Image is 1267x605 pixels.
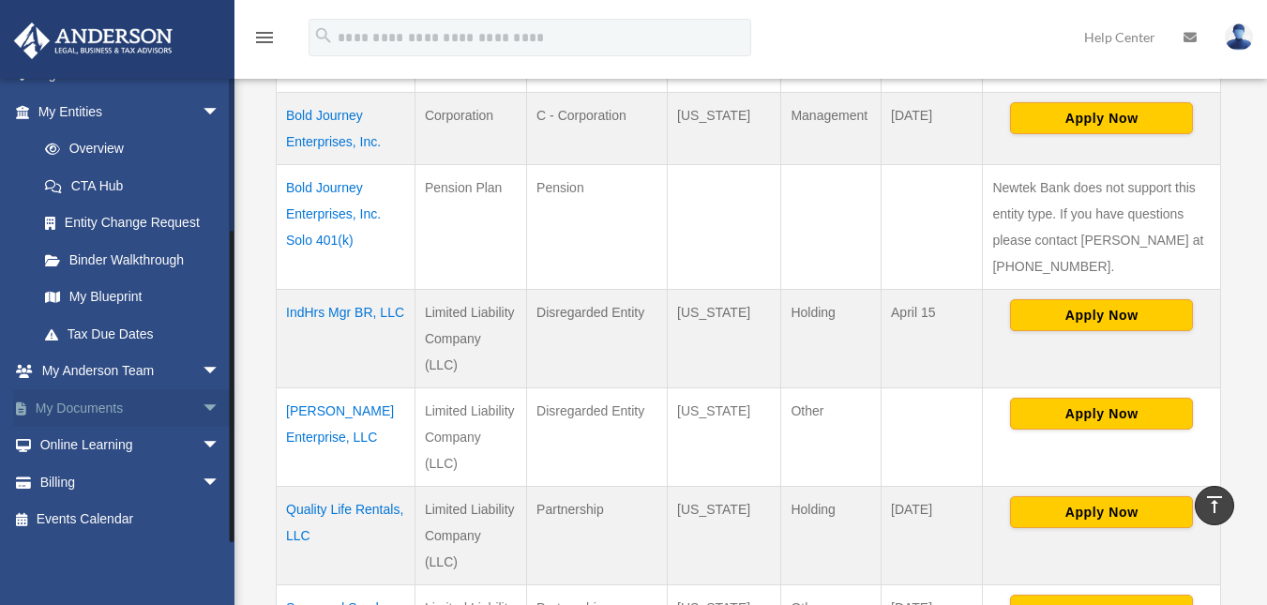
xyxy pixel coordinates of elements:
td: Disregarded Entity [527,290,668,388]
td: [US_STATE] [668,487,781,585]
i: search [313,25,334,46]
td: Other [781,388,882,487]
td: Limited Liability Company (LLC) [415,290,526,388]
td: Bold Journey Enterprises, Inc. Solo 401(k) [277,165,415,290]
td: [PERSON_NAME] Enterprise, LLC [277,388,415,487]
td: Holding [781,290,882,388]
a: My Entitiesarrow_drop_down [13,93,239,130]
a: My Documentsarrow_drop_down [13,389,249,427]
a: CTA Hub [26,167,239,204]
a: Tax Due Dates [26,315,239,353]
a: Billingarrow_drop_down [13,463,249,501]
td: Management [781,93,882,165]
td: Quality Life Rentals, LLC [277,487,415,585]
a: Overview [26,130,230,168]
td: April 15 [882,290,983,388]
span: arrow_drop_down [202,389,239,428]
td: Corporation [415,93,526,165]
i: menu [253,26,276,49]
span: arrow_drop_down [202,463,239,502]
a: Entity Change Request [26,204,239,242]
button: Apply Now [1010,299,1193,331]
button: Apply Now [1010,102,1193,134]
button: Apply Now [1010,496,1193,528]
td: Limited Liability Company (LLC) [415,388,526,487]
td: [US_STATE] [668,93,781,165]
a: My Anderson Teamarrow_drop_down [13,353,249,390]
td: [DATE] [882,93,983,165]
img: User Pic [1225,23,1253,51]
a: Events Calendar [13,501,249,538]
img: Anderson Advisors Platinum Portal [8,23,178,59]
span: arrow_drop_down [202,93,239,131]
td: [US_STATE] [668,290,781,388]
td: Disregarded Entity [527,388,668,487]
td: Limited Liability Company (LLC) [415,487,526,585]
td: [DATE] [882,487,983,585]
td: [US_STATE] [668,388,781,487]
a: Online Learningarrow_drop_down [13,427,249,464]
td: Pension [527,165,668,290]
span: arrow_drop_down [202,353,239,391]
td: IndHrs Mgr BR, LLC [277,290,415,388]
td: Holding [781,487,882,585]
td: Bold Journey Enterprises, Inc. [277,93,415,165]
td: Pension Plan [415,165,526,290]
td: Partnership [527,487,668,585]
td: Newtek Bank does not support this entity type. If you have questions please contact [PERSON_NAME]... [983,165,1221,290]
a: menu [253,33,276,49]
span: arrow_drop_down [202,427,239,465]
i: vertical_align_top [1203,493,1226,516]
a: My Blueprint [26,279,239,316]
button: Apply Now [1010,398,1193,430]
a: Binder Walkthrough [26,241,239,279]
a: vertical_align_top [1195,486,1234,525]
td: C - Corporation [527,93,668,165]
